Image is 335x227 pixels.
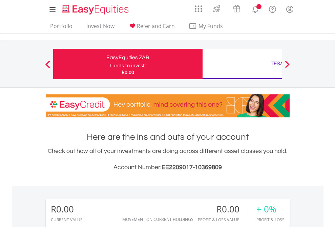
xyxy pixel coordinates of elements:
a: AppsGrid [190,2,207,13]
a: Notifications [247,2,264,15]
a: Refer and Earn [126,23,177,33]
div: Funds to invest: [110,62,146,69]
img: EasyCredit Promotion Banner [46,94,290,117]
img: thrive-v2.svg [211,3,222,14]
button: Next [280,64,294,71]
div: R0.00 [51,204,83,214]
img: vouchers-v2.svg [231,3,242,14]
div: Profit & Loss Value [198,218,248,222]
div: Movement on Current Holdings: [122,217,194,222]
a: My Profile [281,2,298,17]
span: R0.00 [122,69,134,75]
div: Profit & Loss [256,218,285,222]
div: EasyEquities ZAR [57,53,198,62]
a: Vouchers [227,2,247,14]
img: grid-menu-icon.svg [195,5,202,13]
div: Check out how all of your investments are doing across different asset classes you hold. [46,146,290,172]
a: Portfolio [47,23,75,33]
span: My Funds [189,22,233,30]
a: Home page [59,2,131,15]
span: EE2209017-10369809 [162,164,222,171]
h1: Here are the ins and outs of your account [46,131,290,143]
button: Previous [41,64,55,71]
div: CURRENT VALUE [51,218,83,222]
a: Invest Now [84,23,117,33]
h3: Account Number: [46,163,290,172]
a: FAQ's and Support [264,2,281,15]
div: + 0% [256,204,285,214]
div: R0.00 [198,204,248,214]
span: Refer and Earn [137,22,175,30]
img: EasyEquities_Logo.png [61,4,131,15]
